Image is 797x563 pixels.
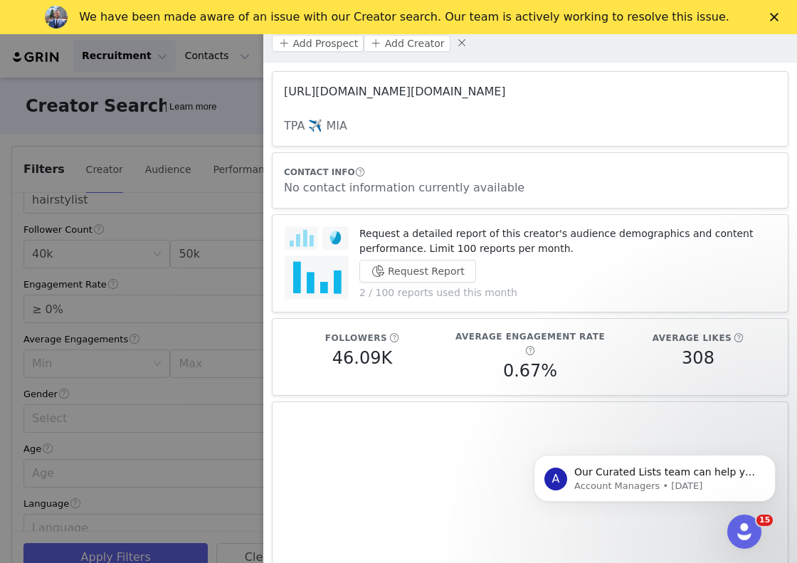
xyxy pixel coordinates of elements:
img: audience-report.png [284,226,349,300]
h5: Average Likes [653,332,732,344]
iframe: Intercom notifications message [512,425,797,525]
h5: 46.09K [332,345,392,371]
h5: Average Engagement Rate [455,330,605,343]
span: 15 [756,515,773,526]
button: Add Prospect [272,35,364,52]
h5: Followers [325,332,387,344]
h5: 308 [682,345,714,371]
a: [URL][DOMAIN_NAME][DOMAIN_NAME] [284,85,506,98]
h5: 0.67% [503,358,557,384]
div: We have been made aware of an issue with our Creator search. Our team is actively working to reso... [79,10,729,24]
button: Request Report [359,260,476,283]
span: CONTACT INFO [284,167,355,177]
button: Add Creator [364,35,450,52]
div: Close [770,13,784,21]
h3: TPA ✈️ MIA [284,117,776,135]
img: Profile image for Paden [45,6,68,28]
iframe: Intercom live chat [727,515,761,549]
p: No contact information currently available [284,179,776,196]
p: 2 / 100 reports used this month [359,285,776,300]
p: Request a detailed report of this creator's audience demographics and content performance. Limit ... [359,226,776,256]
